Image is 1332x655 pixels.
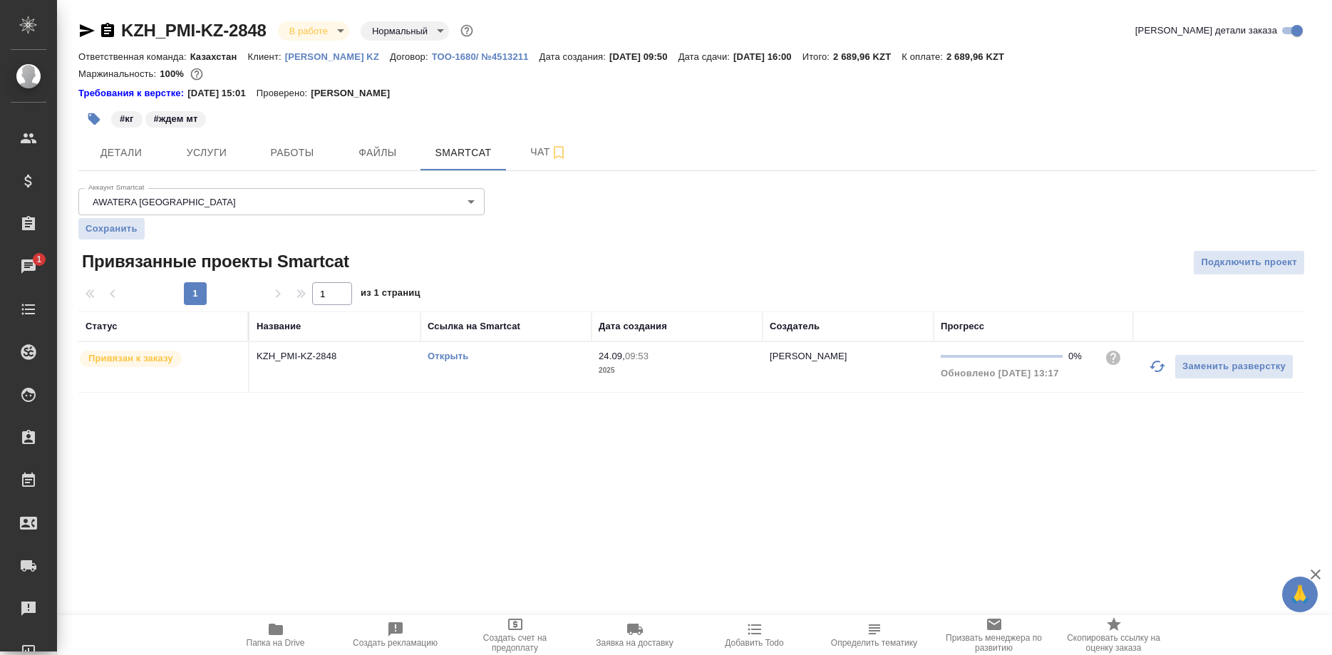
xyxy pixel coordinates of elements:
[87,144,155,162] span: Детали
[833,51,902,62] p: 2 689,96 KZT
[121,21,267,40] a: KZH_PMI-KZ-2848
[110,112,144,124] span: кг
[257,349,413,363] p: KZH_PMI-KZ-2848
[278,21,349,41] div: В работе
[599,363,755,378] p: 2025
[154,112,198,126] p: #ждем мт
[390,51,432,62] p: Договор:
[1135,24,1277,38] span: [PERSON_NAME] детали заказа
[78,103,110,135] button: Добавить тэг
[432,51,539,62] p: ТОО-1680/ №4513211
[625,351,649,361] p: 09:53
[285,25,332,37] button: В работе
[599,351,625,361] p: 24.09,
[770,351,847,361] p: [PERSON_NAME]
[428,351,468,361] a: Открыть
[258,144,326,162] span: Работы
[902,51,946,62] p: К оплате:
[78,86,187,100] a: Требования к верстке:
[599,319,667,334] div: Дата создания
[1068,349,1093,363] div: 0%
[1182,359,1286,375] span: Заменить разверстку
[733,51,802,62] p: [DATE] 16:00
[86,319,118,334] div: Статус
[144,112,208,124] span: ждем мт
[160,68,187,79] p: 100%
[361,21,449,41] div: В работе
[609,51,678,62] p: [DATE] 09:50
[941,368,1059,378] span: Обновлено [DATE] 13:17
[78,188,485,215] div: AWATERA [GEOGRAPHIC_DATA]
[78,22,95,39] button: Скопировать ссылку для ЯМессенджера
[941,319,984,334] div: Прогресс
[678,51,733,62] p: Дата сдачи:
[515,143,583,161] span: Чат
[78,86,187,100] div: Нажми, чтобы открыть папку с инструкцией
[86,222,138,236] span: Сохранить
[88,351,173,366] p: Привязан к заказу
[88,196,240,208] button: AWATERA [GEOGRAPHIC_DATA]
[770,319,820,334] div: Создатель
[78,250,349,273] span: Привязанные проекты Smartcat
[187,86,257,100] p: [DATE] 15:01
[1193,250,1305,275] button: Подключить проект
[78,51,190,62] p: Ответственная команда:
[187,65,206,83] button: 0.00 KZT;
[429,144,497,162] span: Smartcat
[285,50,390,62] a: [PERSON_NAME] KZ
[361,284,420,305] span: из 1 страниц
[1201,254,1297,271] span: Подключить проект
[78,218,145,239] button: Сохранить
[539,51,609,62] p: Дата создания:
[257,86,311,100] p: Проверено:
[458,21,476,40] button: Доп статусы указывают на важность/срочность заказа
[946,51,1015,62] p: 2 689,96 KZT
[285,51,390,62] p: [PERSON_NAME] KZ
[344,144,412,162] span: Файлы
[311,86,401,100] p: [PERSON_NAME]
[78,68,160,79] p: Маржинальность:
[432,50,539,62] a: ТОО-1680/ №4513211
[28,252,50,267] span: 1
[550,144,567,161] svg: Подписаться
[99,22,116,39] button: Скопировать ссылку
[247,51,284,62] p: Клиент:
[802,51,833,62] p: Итого:
[1282,577,1318,612] button: 🙏
[120,112,134,126] p: #кг
[4,249,53,284] a: 1
[172,144,241,162] span: Услуги
[1288,579,1312,609] span: 🙏
[428,319,520,334] div: Ссылка на Smartcat
[1140,349,1174,383] button: Обновить прогресс
[257,319,301,334] div: Название
[190,51,248,62] p: Казахстан
[368,25,432,37] button: Нормальный
[1174,354,1294,379] button: Заменить разверстку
